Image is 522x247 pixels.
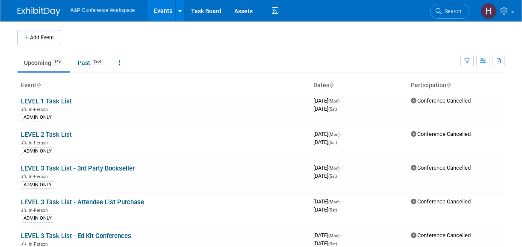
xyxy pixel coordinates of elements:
[91,59,104,65] span: 1361
[430,4,469,19] a: Search
[313,240,337,247] span: [DATE]
[71,7,135,13] span: A&P Conference Workspace
[341,198,342,205] span: -
[328,166,339,171] span: (Mon)
[21,140,27,144] img: In-Person Event
[341,97,342,104] span: -
[21,208,27,212] img: In-Person Event
[313,206,337,213] span: [DATE]
[328,107,337,112] span: (Sat)
[29,140,50,146] span: In-Person
[36,82,41,88] a: Sort by Event Name
[411,165,471,171] span: Conference Cancelled
[446,82,451,88] a: Sort by Participation Type
[21,147,54,155] div: ADMIN ONLY
[21,107,27,111] img: In-Person Event
[18,55,70,71] a: Upcoming143
[411,97,471,104] span: Conference Cancelled
[328,132,339,137] span: (Mon)
[21,232,131,240] a: LEVEL 3 Task List - Ed Kit Conferences
[29,208,50,213] span: In-Person
[52,59,63,65] span: 143
[481,3,497,19] img: Hannah Siegel
[18,30,60,45] button: Add Event
[411,232,471,238] span: Conference Cancelled
[21,97,72,105] a: LEVEL 1 Task List
[18,7,60,16] img: ExhibitDay
[313,106,337,112] span: [DATE]
[21,198,144,206] a: LEVEL 3 Task List - Attendee List Purchase
[328,233,339,238] span: (Mon)
[313,198,342,205] span: [DATE]
[21,241,27,246] img: In-Person Event
[328,99,339,103] span: (Mon)
[29,241,50,247] span: In-Person
[313,232,342,238] span: [DATE]
[21,131,72,138] a: LEVEL 2 Task List
[313,165,342,171] span: [DATE]
[328,241,337,246] span: (Sat)
[341,131,342,137] span: -
[329,82,333,88] a: Sort by Start Date
[442,8,461,15] span: Search
[328,140,337,145] span: (Sat)
[21,114,54,121] div: ADMIN ONLY
[29,174,50,179] span: In-Person
[328,174,337,179] span: (Sat)
[328,200,339,204] span: (Mon)
[407,78,505,93] th: Participation
[310,78,407,93] th: Dates
[313,173,337,179] span: [DATE]
[341,165,342,171] span: -
[71,55,111,71] a: Past1361
[313,97,342,104] span: [DATE]
[341,232,342,238] span: -
[313,139,337,145] span: [DATE]
[18,78,310,93] th: Event
[21,215,54,222] div: ADMIN ONLY
[21,165,135,172] a: LEVEL 3 Task List - 3rd Party Bookseller
[328,208,337,212] span: (Sat)
[313,131,342,137] span: [DATE]
[29,107,50,112] span: In-Person
[411,198,471,205] span: Conference Cancelled
[411,131,471,137] span: Conference Cancelled
[21,181,54,189] div: ADMIN ONLY
[21,174,27,178] img: In-Person Event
